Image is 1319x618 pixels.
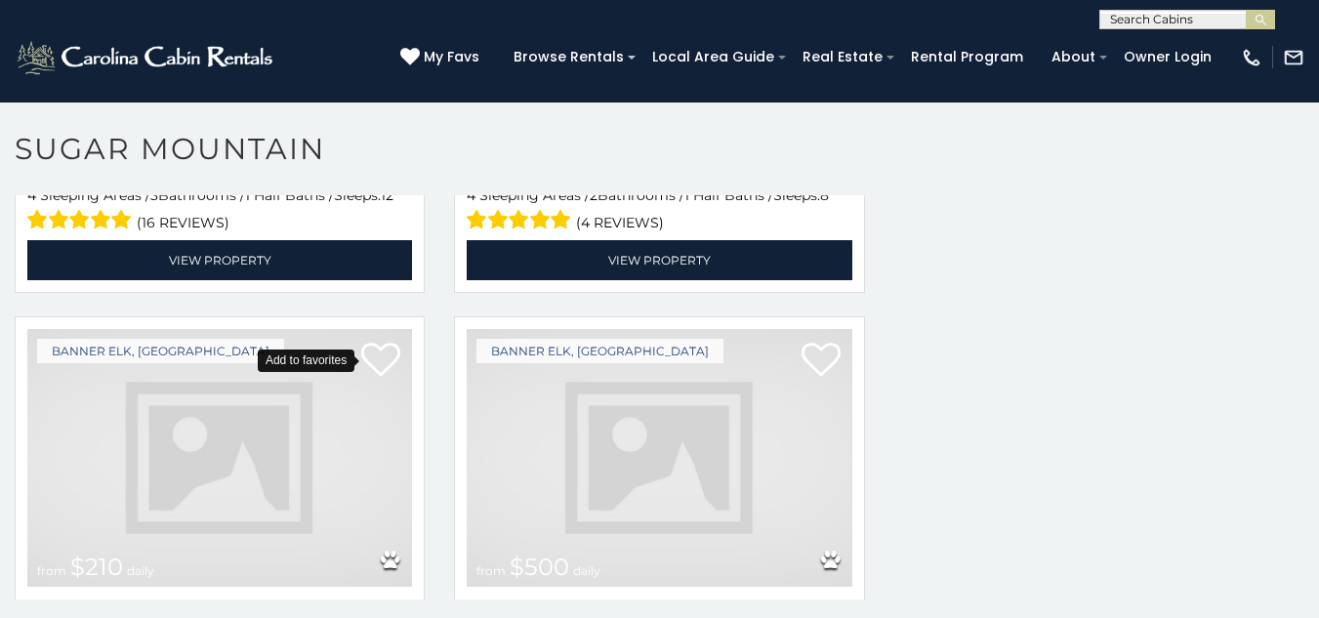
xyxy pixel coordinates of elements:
div: Sleeping Areas / Bathrooms / Sleeps: [467,185,851,235]
span: from [476,563,506,578]
a: Banner Elk, [GEOGRAPHIC_DATA] [37,339,284,363]
span: 4 [467,186,475,204]
div: Add to favorites [258,350,354,372]
div: Sleeping Areas / Bathrooms / Sleeps: [27,185,412,235]
span: from [37,563,66,578]
a: from $500 daily [467,329,851,587]
a: Rental Program [901,42,1033,72]
span: (16 reviews) [137,210,229,235]
span: $210 [70,553,123,581]
span: 3 [150,186,158,204]
span: 1 Half Baths / [245,186,334,204]
a: from $210 daily [27,329,412,587]
img: dummy-image.jpg [27,329,412,587]
span: daily [573,563,600,578]
a: Add to favorites [802,341,841,382]
span: (4 reviews) [576,210,664,235]
a: Banner Elk, [GEOGRAPHIC_DATA] [476,339,723,363]
img: White-1-2.png [15,38,278,77]
img: phone-regular-white.png [1241,47,1262,68]
a: Browse Rentals [504,42,634,72]
span: $500 [510,553,569,581]
img: mail-regular-white.png [1283,47,1304,68]
span: 12 [381,186,393,204]
a: Owner Login [1114,42,1221,72]
span: 2 [590,186,598,204]
img: dummy-image.jpg [467,329,851,587]
a: My Favs [400,47,484,68]
span: daily [127,563,154,578]
a: Local Area Guide [642,42,784,72]
a: View Property [27,240,412,280]
a: View Property [467,240,851,280]
span: 4 [27,186,36,204]
span: My Favs [424,47,479,67]
span: 8 [820,186,829,204]
a: Real Estate [793,42,892,72]
span: 1 Half Baths / [684,186,773,204]
a: About [1042,42,1105,72]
